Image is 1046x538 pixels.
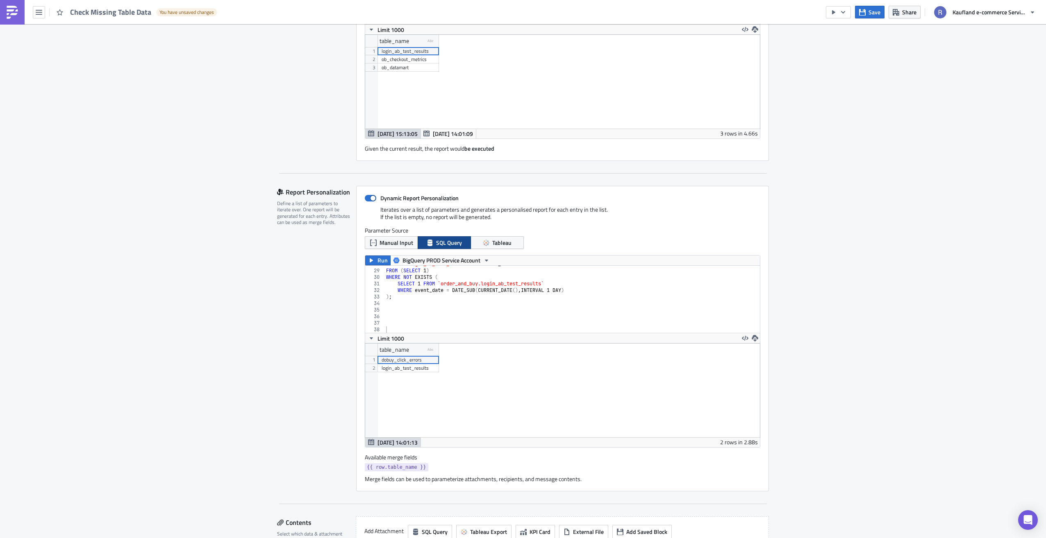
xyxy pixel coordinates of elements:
div: dobuy_click_errors [382,356,435,364]
button: [DATE] 14:01:09 [421,129,476,138]
span: {{ row.table_name }} [367,463,426,471]
label: Parameter Source [365,227,760,234]
div: login_ab_test_results [382,47,435,55]
div: 32 [365,287,385,294]
span: SQL Query [436,238,462,247]
button: Manual Input [365,236,418,249]
span: Add Saved Block [626,527,667,536]
label: Available merge fields [365,454,426,461]
div: 3 rows in 4.66s [720,129,758,138]
button: SQL Query [418,236,471,249]
div: 37 [365,320,385,326]
div: Iterates over a list of parameters and generates a personalised report for each entry in the list... [365,206,760,227]
div: 34 [365,300,385,307]
div: 38 [365,326,385,333]
button: BigQuery PROD Service Account [390,255,493,265]
span: Limit 1000 [377,334,404,343]
p: {{ row.table_name }} [3,12,391,19]
strong: Dynamic Report Personalization [380,194,459,202]
div: login_ab_test_results [382,364,435,372]
button: Tableau [471,236,524,249]
span: Save [869,8,880,16]
div: table_name [380,35,409,47]
div: Report Personalization [277,186,356,198]
span: External File [573,527,604,536]
div: 31 [365,280,385,287]
span: Manual Input [380,238,413,247]
span: Tableau [492,238,512,247]
span: [DATE] 14:01:09 [433,129,473,138]
div: 2 rows in 2.88s [720,437,758,447]
div: Given the current result, the report would [365,139,760,152]
div: table_name [380,344,409,356]
button: Limit 1000 [365,25,407,34]
label: Add Attachment [364,525,404,537]
button: Run [365,255,391,265]
span: [DATE] 14:01:13 [377,438,418,447]
button: Save [855,6,885,18]
span: Check Missing Table Data [70,7,152,17]
p: No [DATE] Data Exists for Table [3,3,391,10]
button: Kaufland e-commerce Services GmbH & Co. KG [929,3,1040,21]
div: ob_checkout_metrics [382,55,435,63]
strong: be executed [464,144,494,153]
span: Run [377,255,388,265]
body: Rich Text Area. Press ALT-0 for help. [3,3,391,19]
span: [DATE] 15:13:05 [377,129,418,138]
a: {{ row.table_name }} [365,463,428,471]
span: BigQuery PROD Service Account [402,255,480,265]
div: 36 [365,313,385,320]
button: Limit 1000 [365,333,407,343]
div: 30 [365,274,385,280]
div: Open Intercom Messenger [1018,510,1038,530]
img: Avatar [933,5,947,19]
div: Contents [277,516,346,529]
div: 35 [365,307,385,313]
span: Limit 1000 [377,25,404,34]
button: Share [889,6,921,18]
img: PushMetrics [6,6,19,19]
div: 29 [365,267,385,274]
span: Share [902,8,916,16]
span: Tableau Export [470,527,507,536]
button: [DATE] 14:01:13 [365,437,421,447]
span: SQL Query [422,527,448,536]
div: ob_datamart [382,63,435,72]
div: Merge fields can be used to parameterize attachments, recipients, and message contents. [365,475,760,483]
div: Define a list of parameters to iterate over. One report will be generated for each entry. Attribu... [277,200,351,226]
span: Kaufland e-commerce Services GmbH & Co. KG [953,8,1026,16]
span: You have unsaved changes [159,9,214,16]
span: KPI Card [530,527,550,536]
button: [DATE] 15:13:05 [365,129,421,138]
div: 33 [365,294,385,300]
